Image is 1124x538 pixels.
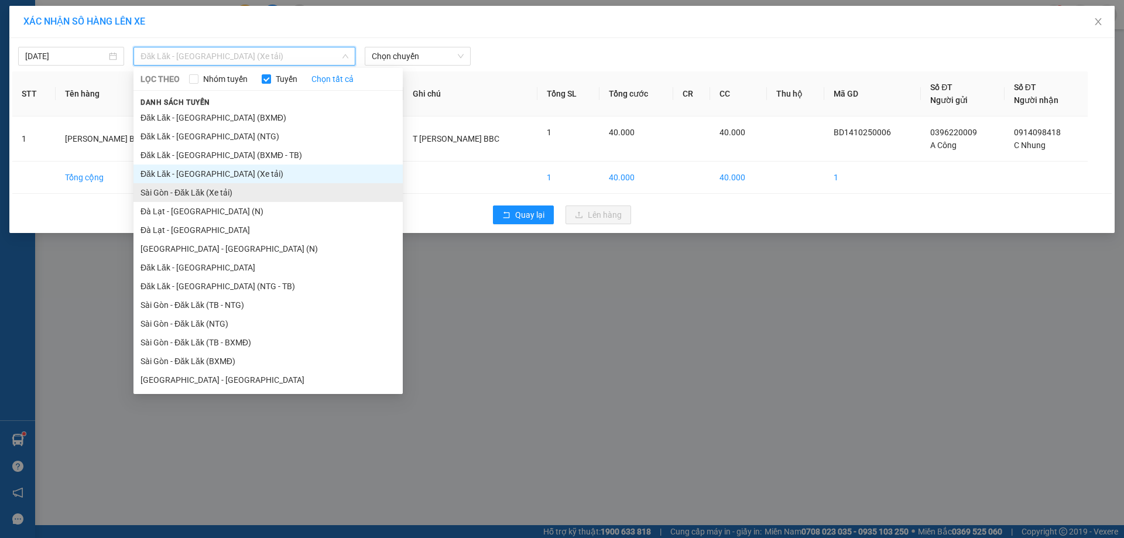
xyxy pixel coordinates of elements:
li: Sài Gòn - Đăk Lăk (NTG) [133,314,403,333]
span: 1 [547,128,551,137]
th: Ghi chú [403,71,537,116]
span: ĐT: 0935371718 [89,78,129,84]
span: close [1094,17,1103,26]
a: Chọn tất cả [311,73,354,85]
span: CTY TNHH DLVT TIẾN OANH [43,6,164,18]
strong: NHẬN HÀNG NHANH - GIAO TỐC HÀNH [46,19,162,27]
li: Đăk Lăk - [GEOGRAPHIC_DATA] [133,258,403,277]
td: 1 [12,116,56,162]
span: Người nhận [1014,95,1058,105]
button: uploadLên hàng [566,205,631,224]
th: Thu hộ [767,71,824,116]
span: Người gửi [930,95,968,105]
button: Close [1082,6,1115,39]
span: 0396220009 [930,128,977,137]
td: Tổng cộng [56,162,181,194]
span: 40.000 [719,128,745,137]
span: Chọn chuyến [372,47,464,65]
td: 40.000 [599,162,673,194]
span: LỌC THEO [140,73,180,85]
li: Sài Gòn - Đăk Lăk (TB - BXMĐ) [133,333,403,352]
span: Quay lại [515,208,544,221]
span: ĐT:0789 629 629 [5,78,47,84]
th: Tên hàng [56,71,181,116]
span: BD1410250006 [834,128,891,137]
span: A Công [930,141,957,150]
li: Sài Gòn - Đăk Lăk (Xe tải) [133,183,403,202]
th: Mã GD [824,71,921,116]
span: Số ĐT [930,83,952,92]
li: Sài Gòn - Đăk Lăk (BXMĐ) [133,352,403,371]
span: Số ĐT [1014,83,1036,92]
th: CR [673,71,711,116]
th: Tổng SL [537,71,599,116]
span: Đăk Lăk - Sài Gòn (Xe tải) [140,47,348,65]
td: [PERSON_NAME] BẾP [56,116,181,162]
span: Tuyến [271,73,302,85]
th: CC [710,71,767,116]
li: Đà Lạt - [GEOGRAPHIC_DATA] [133,221,403,239]
span: ĐC: 660 [GEOGRAPHIC_DATA][PERSON_NAME], [GEOGRAPHIC_DATA][PERSON_NAME] [5,52,85,75]
span: T [PERSON_NAME] BBC [413,134,499,143]
span: 0914098418 [1014,128,1061,137]
span: VP Gửi: Bình Dương [5,43,57,49]
li: Đăk Lăk - [GEOGRAPHIC_DATA] (NTG) [133,127,403,146]
button: rollbackQuay lại [493,205,554,224]
span: XÁC NHẬN SỐ HÀNG LÊN XE [23,16,145,27]
th: STT [12,71,56,116]
span: Danh sách tuyến [133,97,217,108]
img: logo [5,8,34,37]
input: 14/10/2025 [25,50,107,63]
span: 40.000 [609,128,635,137]
li: Đăk Lăk - [GEOGRAPHIC_DATA] (NTG - TB) [133,277,403,296]
span: ĐC: [STREET_ADDRESS][PERSON_NAME] BMT [89,57,155,69]
strong: 1900 633 614 [78,29,129,37]
td: 40.000 [710,162,767,194]
span: VP Nhận: Hai Bà Trưng [89,43,149,49]
span: down [342,53,349,60]
li: Sài Gòn - Đăk Lăk (TB - NTG) [133,296,403,314]
li: Đăk Lăk - [GEOGRAPHIC_DATA] (Xe tải) [133,165,403,183]
li: Đăk Lăk - [GEOGRAPHIC_DATA] (BXMĐ - TB) [133,146,403,165]
li: [GEOGRAPHIC_DATA] - [GEOGRAPHIC_DATA] (N) [133,239,403,258]
li: Đà Lạt - [GEOGRAPHIC_DATA] (N) [133,202,403,221]
li: Đăk Lăk - [GEOGRAPHIC_DATA] (BXMĐ) [133,108,403,127]
td: 1 [824,162,921,194]
span: C Nhung [1014,141,1046,150]
span: rollback [502,211,510,220]
li: [GEOGRAPHIC_DATA] - [GEOGRAPHIC_DATA] [133,371,403,389]
th: Tổng cước [599,71,673,116]
span: Nhóm tuyến [198,73,252,85]
td: 1 [537,162,599,194]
